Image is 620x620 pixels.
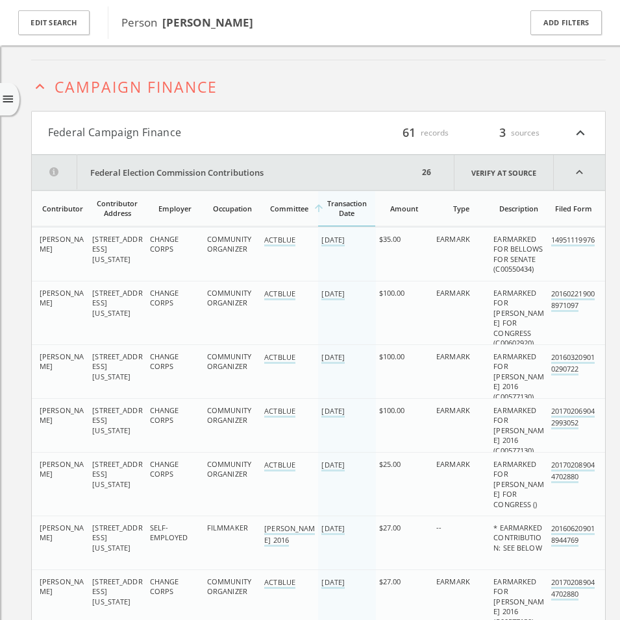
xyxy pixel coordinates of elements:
span: COMMUNITY ORGANIZER [206,234,251,254]
div: Employer [149,204,200,213]
a: [DATE] [321,577,345,589]
button: Edit Search [18,10,90,36]
div: Committee [264,204,315,213]
a: Verify at source [454,155,554,190]
a: 14951119976 [551,235,594,246]
span: EARMARK [436,352,470,361]
button: Federal Campaign Finance [48,125,319,141]
span: 3 [495,124,510,141]
i: arrow_upward [313,202,325,214]
i: expand_less [572,125,589,141]
a: [PERSON_NAME] 2016 [264,523,315,547]
a: ACTBLUE [264,352,295,364]
span: $25.00 [378,459,401,469]
a: [DATE] [321,289,345,300]
div: Filed Form [551,204,597,213]
span: [STREET_ADDRESS][US_STATE] [92,523,142,553]
a: 201702089044702880 [551,460,594,483]
i: menu [1,93,15,106]
span: COMMUNITY ORGANIZER [206,577,251,596]
span: [PERSON_NAME] [40,405,84,425]
span: [STREET_ADDRESS][US_STATE] [92,352,142,381]
i: expand_less [554,155,605,190]
a: 201606209018944769 [551,523,594,547]
div: Amount [378,204,429,213]
span: [PERSON_NAME] [40,577,84,596]
span: [STREET_ADDRESS][US_STATE] [92,577,142,606]
div: Type [436,204,487,213]
span: EARMARK [436,405,470,415]
span: * EARMARKED CONTRIBUTION: SEE BELOW [493,523,542,553]
div: Transaction Date [321,198,372,218]
span: EARMARKED FOR [PERSON_NAME] FOR CONGRESS () [493,459,544,509]
span: EARMARKED FOR [PERSON_NAME] 2016 (C00577130) [493,405,544,455]
span: [PERSON_NAME] [40,523,84,542]
span: [STREET_ADDRESS][US_STATE] [92,459,142,489]
a: 201602219008971097 [551,289,594,312]
span: CHANGE CORPS [149,352,179,371]
span: $27.00 [378,523,401,532]
a: ACTBLUE [264,406,295,418]
span: [PERSON_NAME] [40,352,84,371]
a: [DATE] [321,523,345,535]
span: [STREET_ADDRESS][US_STATE] [92,405,142,435]
span: CHANGE CORPS [149,234,179,254]
a: [DATE] [321,352,345,364]
a: ACTBLUE [264,289,295,300]
span: SELF-EMPLOYED [149,523,188,542]
div: Contributor [40,204,86,213]
span: EARMARK [436,234,470,244]
span: COMMUNITY ORGANIZER [206,352,251,371]
span: $100.00 [378,405,404,415]
a: 201702089044702880 [551,577,594,601]
span: CHANGE CORPS [149,288,179,307]
span: $100.00 [378,352,404,361]
button: Add Filters [530,10,602,36]
span: $100.00 [378,288,404,298]
div: Contributor Address [92,198,143,218]
span: EARMARK [436,577,470,586]
span: $35.00 [378,234,401,244]
a: 201603209010290722 [551,352,594,376]
span: [PERSON_NAME] [40,459,84,479]
div: Description [493,204,544,213]
span: -- [436,523,441,532]
span: CHANGE CORPS [149,405,179,425]
a: ACTBLUE [264,577,295,589]
span: EARMARKED FOR [PERSON_NAME] FOR CONGRESS (C00602920) [493,288,544,348]
button: Federal Election Commission Contributions [32,155,419,190]
span: [PERSON_NAME] [40,288,84,307]
div: Occupation [206,204,257,213]
span: COMMUNITY ORGANIZER [206,459,251,479]
span: [STREET_ADDRESS][US_STATE] [92,288,142,318]
span: EARMARK [436,288,470,298]
span: CHANGE CORPS [149,459,179,479]
i: expand_less [31,78,49,95]
span: [PERSON_NAME] [40,234,84,254]
a: 201702069042993052 [551,406,594,429]
span: Person [121,15,253,30]
span: COMMUNITY ORGANIZER [206,405,251,425]
span: COMMUNITY ORGANIZER [206,288,251,307]
b: [PERSON_NAME] [162,15,253,30]
a: ACTBLUE [264,235,295,246]
a: ACTBLUE [264,460,295,471]
a: [DATE] [321,235,345,246]
span: EARMARKED FOR [PERSON_NAME] 2016 (C00577130) [493,352,544,401]
span: Campaign Finance [55,77,217,97]
div: records [371,125,449,141]
span: FILMMAKER [206,523,247,532]
a: [DATE] [321,406,345,418]
div: sources [462,125,539,141]
a: [DATE] [321,460,345,471]
div: 26 [419,155,434,190]
span: CHANGE CORPS [149,577,179,596]
span: EARMARKED FOR BELLOWS FOR SENATE (C00550434) [493,234,543,274]
span: [STREET_ADDRESS][US_STATE] [92,234,142,264]
span: $27.00 [378,577,401,586]
span: 61 [398,124,420,141]
button: expand_lessCampaign Finance [31,75,606,95]
span: EARMARK [436,459,470,469]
